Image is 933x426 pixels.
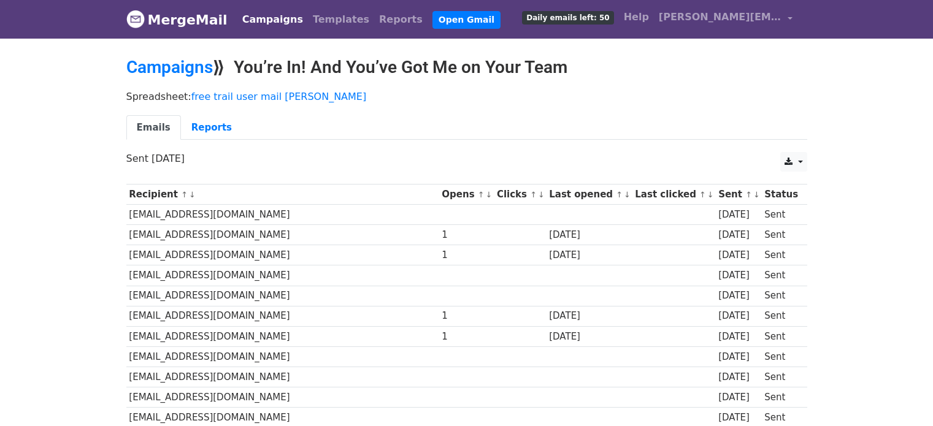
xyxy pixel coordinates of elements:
[761,306,801,326] td: Sent
[718,330,759,344] div: [DATE]
[126,367,439,387] td: [EMAIL_ADDRESS][DOMAIN_NAME]
[126,184,439,205] th: Recipient
[549,309,629,323] div: [DATE]
[486,190,493,199] a: ↓
[191,91,367,102] a: free trail user mail [PERSON_NAME]
[718,309,759,323] div: [DATE]
[718,208,759,222] div: [DATE]
[494,184,546,205] th: Clicks
[659,10,781,25] span: [PERSON_NAME][EMAIL_ADDRESS][PERSON_NAME]
[761,245,801,265] td: Sent
[745,190,752,199] a: ↑
[522,11,613,25] span: Daily emails left: 50
[549,228,629,242] div: [DATE]
[126,7,228,32] a: MergeMail
[761,387,801,408] td: Sent
[718,370,759,384] div: [DATE]
[126,286,439,306] td: [EMAIL_ADDRESS][DOMAIN_NAME]
[718,411,759,425] div: [DATE]
[761,286,801,306] td: Sent
[761,326,801,346] td: Sent
[718,289,759,303] div: [DATE]
[718,268,759,283] div: [DATE]
[181,115,242,140] a: Reports
[761,205,801,225] td: Sent
[308,7,374,32] a: Templates
[549,248,629,262] div: [DATE]
[126,115,181,140] a: Emails
[126,205,439,225] td: [EMAIL_ADDRESS][DOMAIN_NAME]
[718,390,759,405] div: [DATE]
[753,190,760,199] a: ↓
[126,90,807,103] p: Spreadsheet:
[538,190,545,199] a: ↓
[654,5,797,34] a: [PERSON_NAME][EMAIL_ADDRESS][PERSON_NAME]
[442,248,491,262] div: 1
[761,346,801,367] td: Sent
[530,190,537,199] a: ↑
[126,57,807,78] h2: ⟫ You’re In! And You’ve Got Me on Your Team
[699,190,706,199] a: ↑
[442,330,491,344] div: 1
[707,190,714,199] a: ↓
[126,265,439,286] td: [EMAIL_ADDRESS][DOMAIN_NAME]
[517,5,618,29] a: Daily emails left: 50
[439,184,494,205] th: Opens
[374,7,428,32] a: Reports
[632,184,716,205] th: Last clicked
[126,57,213,77] a: Campaigns
[761,367,801,387] td: Sent
[718,350,759,364] div: [DATE]
[616,190,623,199] a: ↑
[546,184,632,205] th: Last opened
[718,248,759,262] div: [DATE]
[126,225,439,245] td: [EMAIL_ADDRESS][DOMAIN_NAME]
[442,309,491,323] div: 1
[126,245,439,265] td: [EMAIL_ADDRESS][DOMAIN_NAME]
[624,190,631,199] a: ↓
[715,184,761,205] th: Sent
[237,7,308,32] a: Campaigns
[126,306,439,326] td: [EMAIL_ADDRESS][DOMAIN_NAME]
[718,228,759,242] div: [DATE]
[126,346,439,367] td: [EMAIL_ADDRESS][DOMAIN_NAME]
[432,11,501,29] a: Open Gmail
[181,190,188,199] a: ↑
[126,10,145,28] img: MergeMail logo
[478,190,485,199] a: ↑
[761,184,801,205] th: Status
[126,152,807,165] p: Sent [DATE]
[189,190,196,199] a: ↓
[549,330,629,344] div: [DATE]
[619,5,654,29] a: Help
[442,228,491,242] div: 1
[126,326,439,346] td: [EMAIL_ADDRESS][DOMAIN_NAME]
[761,225,801,245] td: Sent
[761,265,801,286] td: Sent
[126,387,439,408] td: [EMAIL_ADDRESS][DOMAIN_NAME]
